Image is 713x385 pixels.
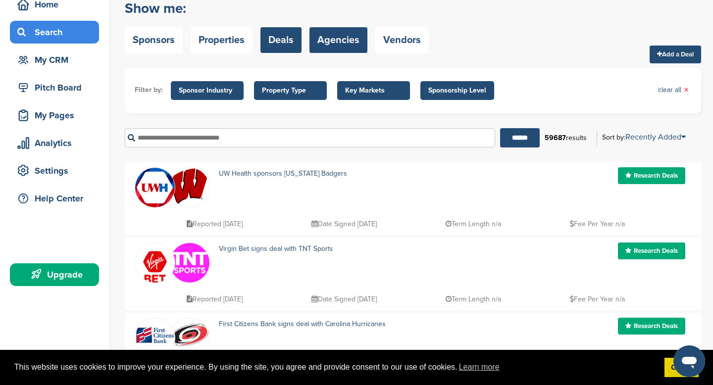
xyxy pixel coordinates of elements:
span: This website uses cookies to improve your experience. By using the site, you agree and provide co... [14,360,657,375]
iframe: Button to launch messaging window [673,345,705,377]
span: Key Markets [345,85,402,96]
a: Vendors [375,27,429,53]
a: Pitch Board [10,76,99,99]
p: Term Length n/a [446,218,501,230]
div: results [540,130,592,146]
a: Research Deals [618,167,685,184]
p: Reported [DATE] [187,218,243,230]
a: dismiss cookie message [664,358,699,378]
a: Virgin Bet signs deal with TNT Sports [219,244,333,253]
p: Term Length n/a [446,293,501,305]
span: Property Type [262,85,319,96]
div: Pitch Board [15,79,99,96]
a: Sponsors [125,27,183,53]
div: Analytics [15,134,99,152]
a: Help Center [10,187,99,210]
b: 59687 [545,134,566,142]
div: Sort by: [602,133,686,141]
span: Sponsorship Level [428,85,486,96]
p: Date Signed [DATE] [311,293,377,305]
div: Help Center [15,190,99,207]
a: Deals [260,27,302,53]
span: × [684,85,689,96]
a: Search [10,21,99,44]
a: My Pages [10,104,99,127]
span: Sponsor Industry [179,85,236,96]
div: Search [15,23,99,41]
a: Research Deals [618,318,685,335]
img: Open uri20141112 64162 1shn62e?1415805732 [170,323,209,347]
img: Open uri20141112 64162 w7v9zj?1415805765 [170,168,209,205]
a: Agencies [309,27,367,53]
a: First Citizens Bank signs deal with Carolina Hurricanes [219,320,386,328]
p: Date Signed [DATE] [311,218,377,230]
p: Reported [DATE] [187,293,243,305]
img: Open uri20141112 50798 148hg1y [135,322,175,348]
div: My CRM [15,51,99,69]
a: Add a Deal [650,46,701,63]
div: My Pages [15,106,99,124]
a: learn more about cookies [458,360,501,375]
a: Recently Added [625,132,686,142]
p: Fee Per Year n/a [570,293,625,305]
a: Upgrade [10,263,99,286]
a: Settings [10,159,99,182]
a: UW Health sponsors [US_STATE] Badgers [219,169,347,178]
a: Research Deals [618,242,685,259]
img: 82plgaic 400x400 [135,168,175,207]
p: Fee Per Year n/a [570,218,625,230]
div: Upgrade [15,266,99,284]
a: Properties [191,27,253,53]
li: Filter by: [135,85,163,96]
div: Settings [15,162,99,180]
a: clear all× [658,85,689,96]
a: Analytics [10,132,99,154]
img: Images (26) [135,243,175,291]
img: Qiv8dqs7 400x400 [170,243,209,283]
a: My CRM [10,48,99,71]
